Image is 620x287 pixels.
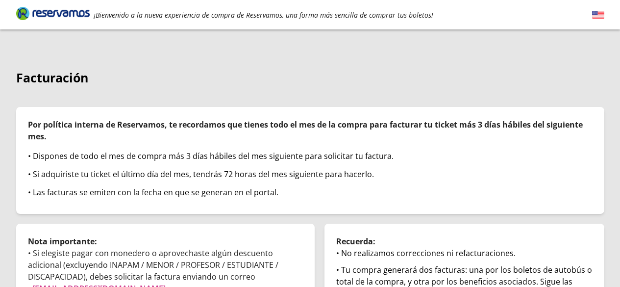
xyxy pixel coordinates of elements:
p: Facturación [16,69,604,87]
i: Brand Logo [16,6,90,21]
div: • Las facturas se emiten con la fecha en que se generan en el portal. [28,186,593,198]
p: Nota importante: [28,235,303,247]
button: English [592,9,604,21]
p: Por política interna de Reservamos, te recordamos que tienes todo el mes de la compra para factur... [28,119,593,142]
em: ¡Bienvenido a la nueva experiencia de compra de Reservamos, una forma más sencilla de comprar tus... [94,10,433,20]
div: • Si adquiriste tu ticket el último día del mes, tendrás 72 horas del mes siguiente para hacerlo. [28,168,593,180]
div: • No realizamos correcciones ni refacturaciones. [336,247,593,259]
p: Recuerda: [336,235,593,247]
a: Brand Logo [16,6,90,24]
div: • Dispones de todo el mes de compra más 3 días hábiles del mes siguiente para solicitar tu factura. [28,150,593,162]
